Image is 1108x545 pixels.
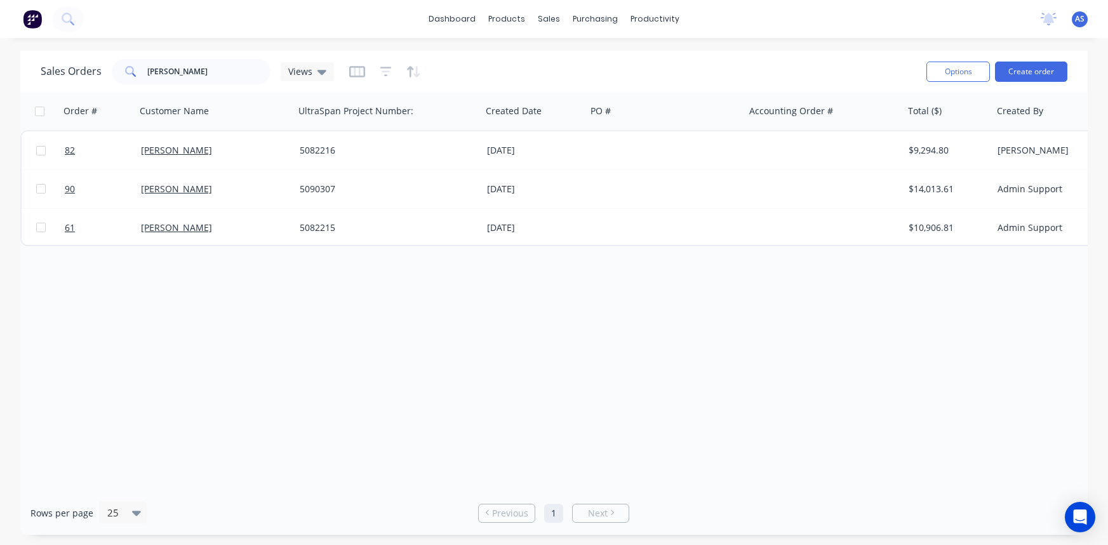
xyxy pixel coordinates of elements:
[486,105,542,117] div: Created Date
[479,507,535,520] a: Previous page
[482,10,531,29] div: products
[141,183,212,195] a: [PERSON_NAME]
[140,105,209,117] div: Customer Name
[65,170,141,208] a: 90
[573,507,629,520] a: Next page
[749,105,833,117] div: Accounting Order #
[1075,13,1085,25] span: AS
[473,504,634,523] ul: Pagination
[544,504,563,523] a: Page 1 is your current page
[909,183,984,195] div: $14,013.61
[566,10,624,29] div: purchasing
[65,221,75,234] span: 61
[926,62,990,82] button: Options
[487,144,582,157] div: [DATE]
[141,221,212,233] a: [PERSON_NAME]
[300,144,468,157] div: 5082216
[141,144,212,156] a: [PERSON_NAME]
[487,183,582,195] div: [DATE]
[487,221,582,234] div: [DATE]
[298,105,413,117] div: UltraSpan Project Number:
[588,507,608,520] span: Next
[531,10,566,29] div: sales
[65,209,141,247] a: 61
[909,221,984,234] div: $10,906.81
[147,59,271,84] input: Search...
[995,62,1067,82] button: Create order
[624,10,686,29] div: productivity
[23,10,42,29] img: Factory
[492,507,528,520] span: Previous
[908,105,942,117] div: Total ($)
[591,105,611,117] div: PO #
[909,144,984,157] div: $9,294.80
[65,131,141,169] a: 82
[288,65,312,78] span: Views
[422,10,482,29] a: dashboard
[30,507,93,520] span: Rows per page
[1065,502,1095,532] div: Open Intercom Messenger
[997,105,1043,117] div: Created By
[65,183,75,195] span: 90
[41,65,102,77] h1: Sales Orders
[65,144,75,157] span: 82
[300,221,468,234] div: 5082215
[63,105,97,117] div: Order #
[300,183,468,195] div: 5090307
